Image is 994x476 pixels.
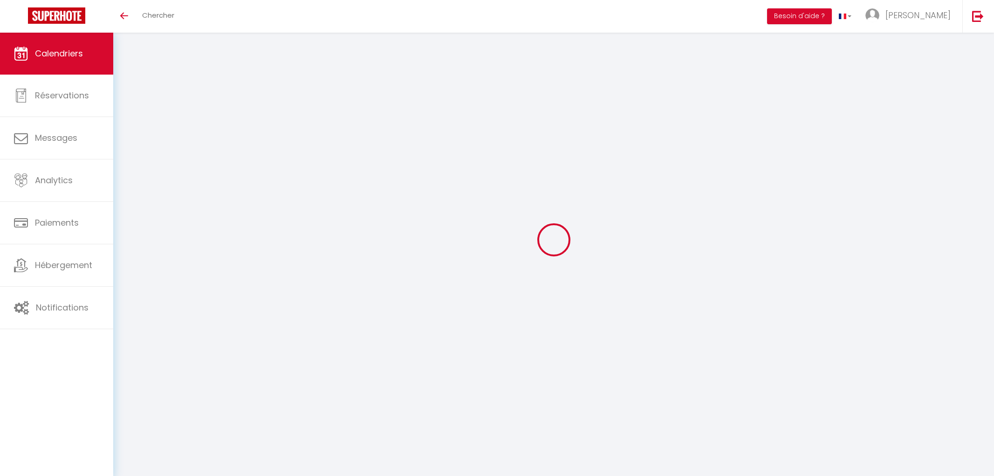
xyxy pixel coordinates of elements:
button: Besoin d'aide ? [767,8,832,24]
span: Messages [35,132,77,144]
span: Réservations [35,90,89,101]
span: Notifications [36,302,89,313]
span: Hébergement [35,259,92,271]
span: Analytics [35,174,73,186]
span: Chercher [142,10,174,20]
img: logout [972,10,984,22]
span: Calendriers [35,48,83,59]
span: [PERSON_NAME] [885,9,951,21]
span: Paiements [35,217,79,228]
img: ... [865,8,879,22]
img: Super Booking [28,7,85,24]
